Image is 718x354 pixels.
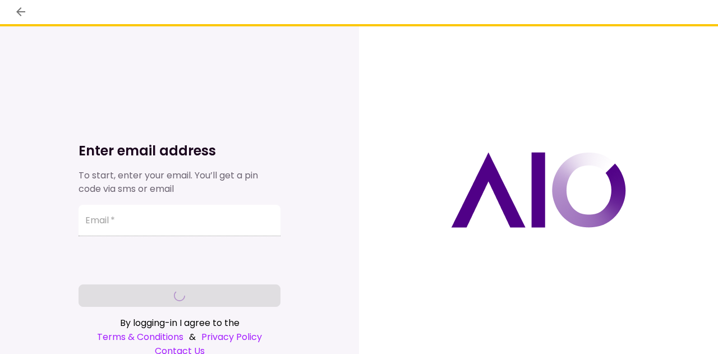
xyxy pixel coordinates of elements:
[79,169,280,196] div: To start, enter your email. You’ll get a pin code via sms or email
[79,142,280,160] h1: Enter email address
[97,330,183,344] a: Terms & Conditions
[201,330,262,344] a: Privacy Policy
[79,330,280,344] div: &
[451,152,626,228] img: AIO logo
[11,2,30,21] button: back
[79,316,280,330] div: By logging-in I agree to the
